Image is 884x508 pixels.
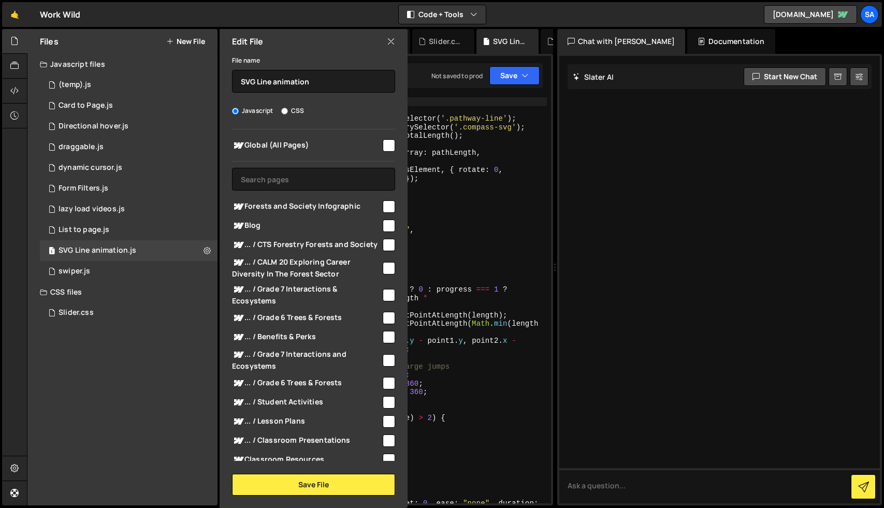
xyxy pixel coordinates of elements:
button: Code + Tools [399,5,486,24]
input: CSS [281,108,288,114]
input: Name [232,70,395,93]
div: 16508/45377.js [40,95,218,116]
div: 16508/45807.js [40,240,218,261]
span: ... / Classroom Presentations [232,434,381,447]
button: New File [166,37,205,46]
div: 16508/44799.js [40,178,218,199]
div: dynamic cursor.js [59,163,122,172]
div: Documentation [687,29,775,54]
h2: Slater AI [573,72,614,82]
button: Save [489,66,540,85]
div: 16508/46211.css [40,302,218,323]
button: Save File [232,474,395,496]
span: ... / Student Activities [232,396,381,409]
div: 16508/45374.js [40,116,218,137]
label: CSS [281,106,304,116]
div: Javascript files [27,54,218,75]
div: Chat with [PERSON_NAME] [557,29,686,54]
span: ... / Grade 6 Trees & Forests [232,377,381,389]
span: ... / Lesson Plans [232,415,381,428]
span: Forests and Society Infographic [232,200,381,213]
a: Sa [860,5,879,24]
div: Slider.css [429,36,462,47]
div: (temp).js [59,80,91,90]
span: Blog [232,220,381,232]
div: 16508/45375.js [40,137,218,157]
span: ... / CTS Forestry Forests and Society [232,239,381,251]
span: ... / Grade 7 Interactions and Ecosystems [232,349,381,371]
span: 1 [49,248,55,256]
label: File name [232,55,260,66]
div: CSS files [27,282,218,302]
div: 16508/45376.js [40,157,218,178]
div: Directional hover.js [59,122,128,131]
span: ... / CALM 20 Exploring Career Diversity In The Forest Sector [232,256,381,279]
div: draggable.js [59,142,104,152]
div: Form Filters.js [59,184,108,193]
div: 16508/46297.js [40,220,218,240]
div: 16508/47544.js [40,199,218,220]
h2: Edit File [232,36,263,47]
button: Start new chat [744,67,826,86]
div: Not saved to prod [431,71,483,80]
span: Global (All Pages) [232,139,381,152]
input: Search pages [232,168,395,191]
div: SVG Line animation.js [59,246,136,255]
h2: Files [40,36,59,47]
span: ... / Benefits & Perks [232,331,381,343]
label: Javascript [232,106,273,116]
span: Classroom Resources [232,454,381,466]
a: 🤙 [2,2,27,27]
input: Javascript [232,108,239,114]
a: [DOMAIN_NAME] [764,5,857,24]
div: 16508/45391.js [40,75,218,95]
span: ... / Grade 7 Interactions & Ecosystems [232,283,381,306]
div: List to page.js [59,225,109,235]
div: lazy load videos.js [59,205,125,214]
div: Card to Page.js [59,101,113,110]
div: SVG Line animation.js [493,36,526,47]
span: ... / Grade 6 Trees & Forests [232,312,381,324]
div: Slider.css [59,308,94,317]
div: swiper.js [59,267,90,276]
div: Work Wild [40,8,80,21]
div: 16508/47623.js [40,261,218,282]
